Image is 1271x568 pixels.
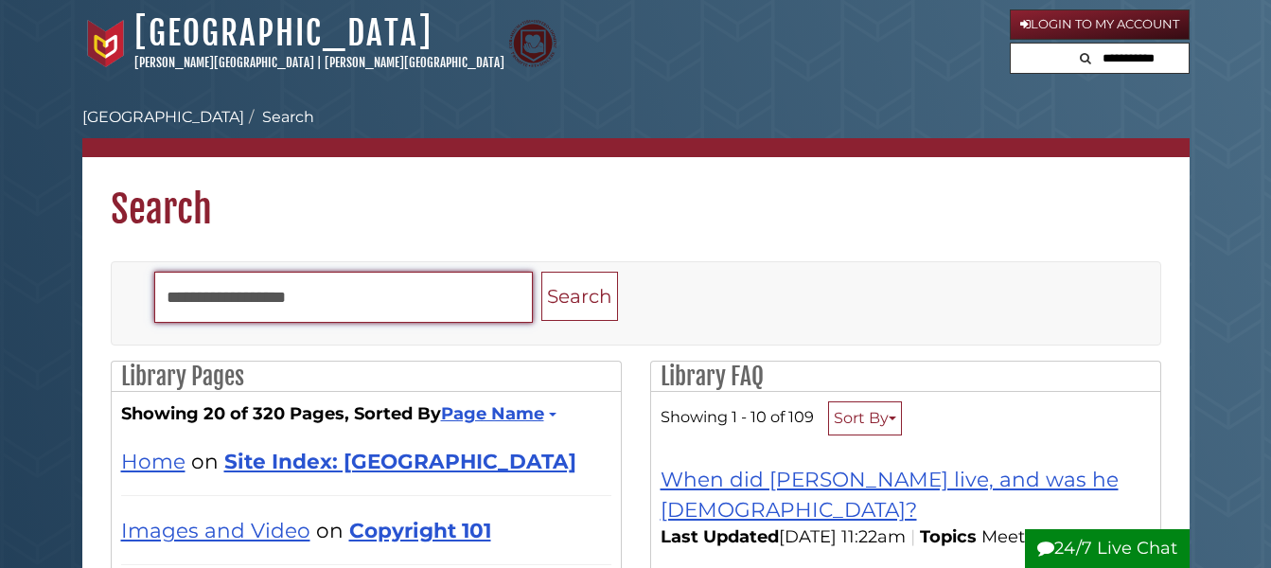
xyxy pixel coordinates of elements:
button: Sort By [828,401,902,435]
span: Showing 1 - 10 of 109 [661,407,814,426]
h2: Library Pages [112,362,621,392]
span: on [191,449,219,473]
strong: Showing 20 of 320 Pages, Sorted By [121,401,611,427]
i: Search [1080,52,1091,64]
h2: Library FAQ [651,362,1160,392]
button: Search [1074,44,1097,69]
span: on [316,518,344,542]
a: Page Name [441,403,554,424]
h1: Search [82,157,1190,233]
span: | [317,55,322,70]
a: Site Index: [GEOGRAPHIC_DATA] [224,449,576,473]
img: Calvin Theological Seminary [509,20,556,67]
a: When did [PERSON_NAME] live, and was he [DEMOGRAPHIC_DATA]? [661,467,1119,522]
a: Images and Video [121,518,310,542]
nav: breadcrumb [82,106,1190,157]
button: Search [541,272,618,322]
span: | [906,526,920,547]
li: Meeter Center [981,524,1109,550]
span: [DATE] 11:22am [661,526,906,547]
a: Home [121,449,185,473]
a: [GEOGRAPHIC_DATA] [82,108,244,126]
button: 24/7 Live Chat [1025,529,1190,568]
a: Copyright 101 [349,518,491,542]
span: Topics [920,526,977,547]
a: [PERSON_NAME][GEOGRAPHIC_DATA] [325,55,504,70]
a: [PERSON_NAME][GEOGRAPHIC_DATA] [134,55,314,70]
li: Search [244,106,314,129]
img: Calvin University [82,20,130,67]
a: [GEOGRAPHIC_DATA] [134,12,432,54]
a: Login to My Account [1010,9,1190,40]
span: Last Updated [661,526,779,547]
ul: Topics [981,526,1109,547]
